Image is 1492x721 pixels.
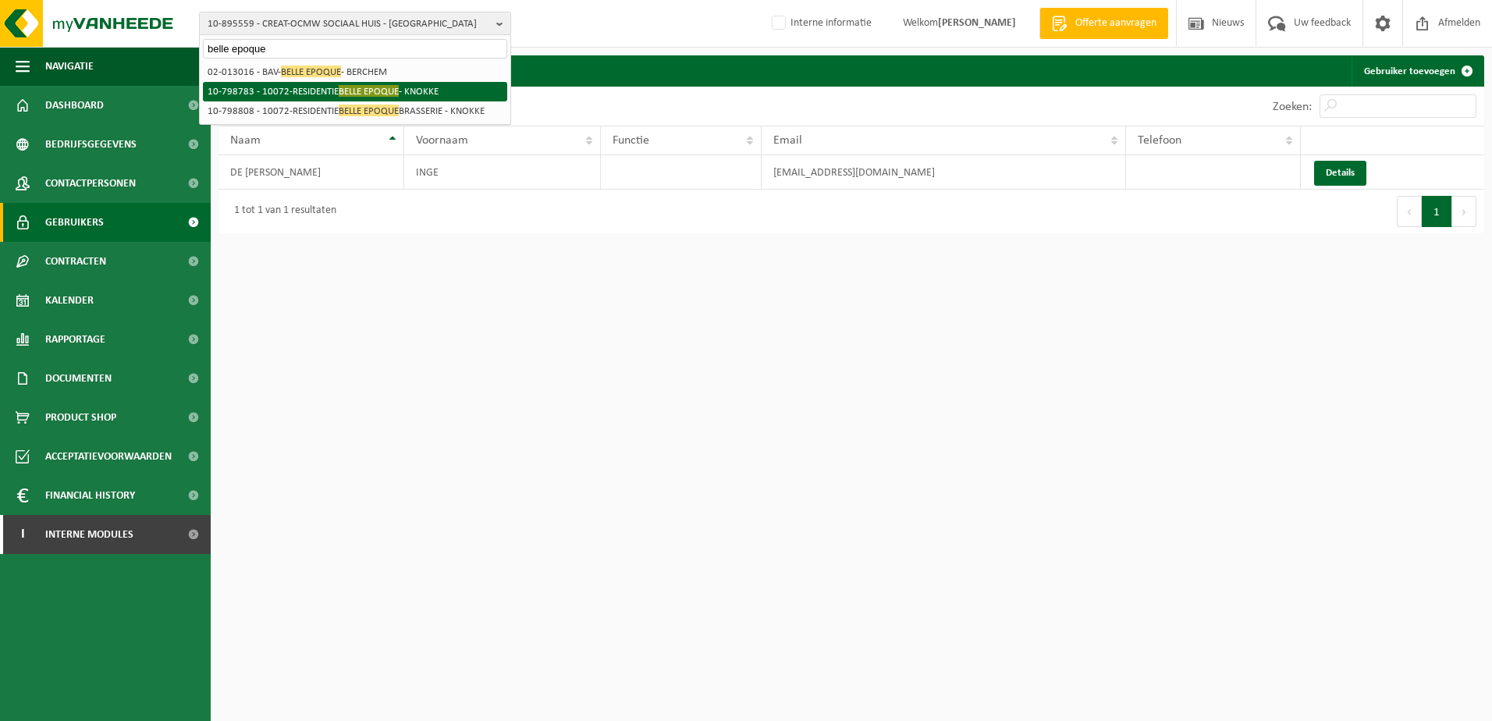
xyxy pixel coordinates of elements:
span: I [16,515,30,554]
span: Documenten [45,359,112,398]
input: Zoeken naar gekoppelde vestigingen [203,39,507,59]
span: Email [773,134,802,147]
span: BELLE EPOQUE [339,105,399,116]
span: Voornaam [416,134,468,147]
span: Gebruikers [45,203,104,242]
button: Next [1452,196,1476,227]
span: BELLE EPOQUE [281,66,341,77]
strong: [PERSON_NAME] [938,17,1016,29]
a: Gebruiker toevoegen [1352,55,1483,87]
a: Offerte aanvragen [1039,8,1168,39]
span: Interne modules [45,515,133,554]
span: Functie [613,134,649,147]
button: 1 [1422,196,1452,227]
span: Offerte aanvragen [1071,16,1160,31]
span: Navigatie [45,47,94,86]
td: [EMAIL_ADDRESS][DOMAIN_NAME] [762,155,1125,190]
span: Contracten [45,242,106,281]
td: DE [PERSON_NAME] [218,155,404,190]
li: 10-798783 - 10072-RESIDENTIE - KNOKKE [203,82,507,101]
span: Naam [230,134,261,147]
span: Acceptatievoorwaarden [45,437,172,476]
span: Dashboard [45,86,104,125]
li: 02-013016 - BAV- - BERCHEM [203,62,507,82]
span: 10-895559 - CREAT-OCMW SOCIAAL HUIS - [GEOGRAPHIC_DATA] [208,12,490,36]
span: Contactpersonen [45,164,136,203]
a: Details [1314,161,1366,186]
label: Zoeken: [1273,101,1312,113]
td: INGE [404,155,601,190]
button: 10-895559 - CREAT-OCMW SOCIAAL HUIS - [GEOGRAPHIC_DATA] [199,12,511,35]
span: Telefoon [1138,134,1181,147]
div: 1 tot 1 van 1 resultaten [226,197,336,226]
span: Product Shop [45,398,116,437]
button: Previous [1397,196,1422,227]
span: Kalender [45,281,94,320]
span: Financial History [45,476,135,515]
span: Bedrijfsgegevens [45,125,137,164]
span: Rapportage [45,320,105,359]
li: 10-798808 - 10072-RESIDENTIE BRASSERIE - KNOKKE [203,101,507,121]
span: BELLE EPOQUE [339,85,399,97]
label: Interne informatie [769,12,872,35]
